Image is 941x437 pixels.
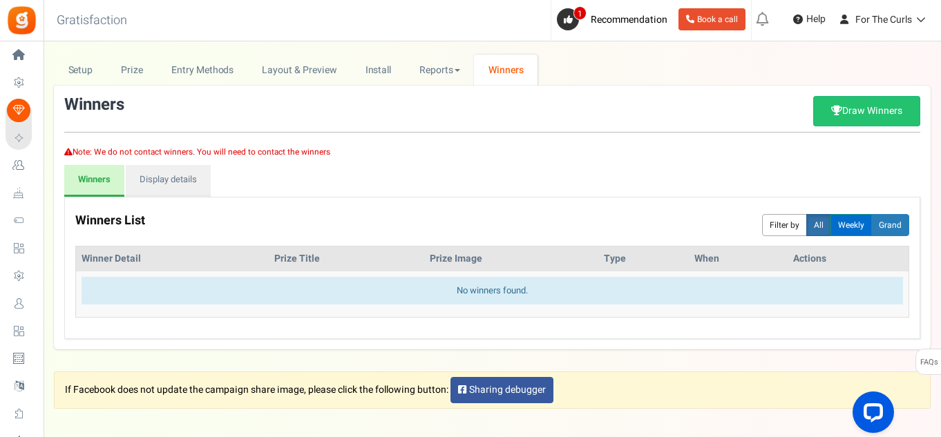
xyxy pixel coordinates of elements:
[424,246,598,271] th: Prize Image
[54,55,107,86] a: Setup
[591,12,667,27] span: Recommendation
[351,55,406,86] a: Install
[248,55,351,86] a: Layout & Preview
[126,165,211,197] a: Display details
[65,382,448,397] span: If Facebook does not update the campaign share image, please click the following button:
[269,246,424,271] th: Prize Title
[64,165,124,197] a: Winners
[806,214,831,236] button: All
[689,246,787,271] th: When
[830,214,872,236] button: Weekly
[855,12,912,27] span: For The Curls
[871,214,909,236] button: Grand
[82,277,903,305] div: No winners found.
[788,8,831,30] a: Help
[41,7,142,35] h3: Gratisfaction
[762,214,807,236] button: Filter by
[75,214,145,228] h3: Winners List
[573,6,587,20] span: 1
[920,349,938,376] span: FAQs
[6,5,37,36] img: Gratisfaction
[788,246,909,271] th: Actions
[488,63,524,77] span: Winners
[803,12,826,26] span: Help
[107,55,158,86] a: Prize
[76,246,269,271] th: Winner Detail
[598,246,689,271] th: Type
[813,96,920,126] a: Draw Winners
[406,55,475,86] a: Reports
[158,55,248,86] a: Entry Methods
[557,8,673,30] a: 1 Recommendation
[64,96,124,114] h3: Winners
[450,377,553,403] a: Sharing debugger
[678,8,745,30] a: Book a call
